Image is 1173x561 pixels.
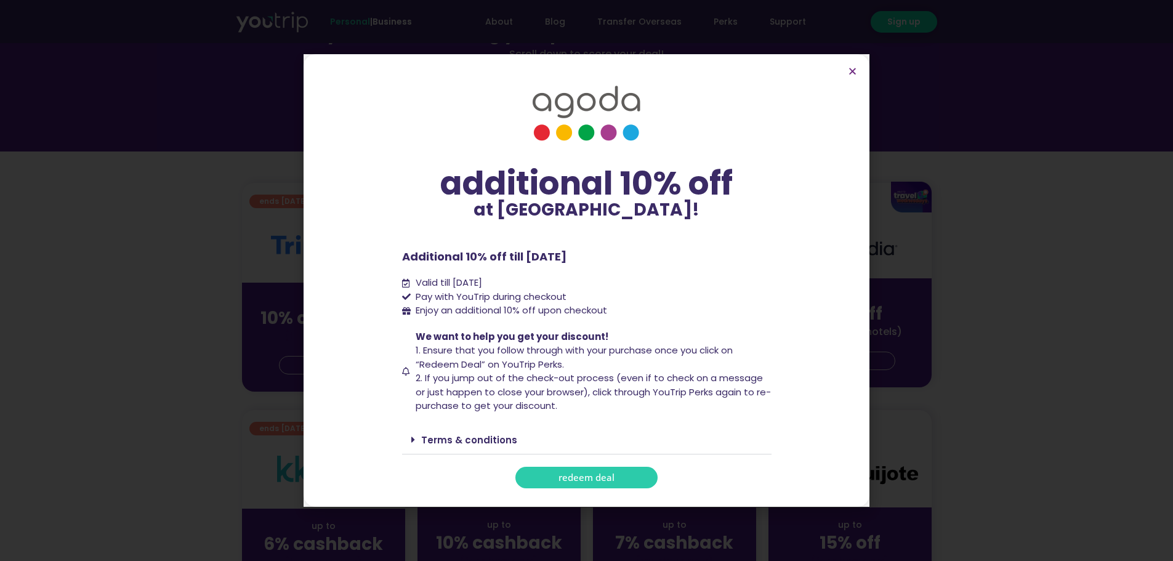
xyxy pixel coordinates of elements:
span: 1. Ensure that you follow through with your purchase once you click on “Redeem Deal” on YouTrip P... [416,344,733,371]
p: Additional 10% off till [DATE] [402,248,772,265]
span: Valid till [DATE] [413,276,482,290]
span: 2. If you jump out of the check-out process (even if to check on a message or just happen to clos... [416,371,771,412]
span: Enjoy an additional 10% off upon checkout [416,304,607,317]
div: Terms & conditions [402,426,772,454]
span: redeem deal [558,473,615,482]
span: We want to help you get your discount! [416,330,608,343]
a: redeem deal [515,467,658,488]
div: additional 10% off [402,166,772,201]
a: Close [848,67,857,76]
a: Terms & conditions [421,434,517,446]
p: at [GEOGRAPHIC_DATA]! [402,201,772,219]
span: Pay with YouTrip during checkout [413,290,566,304]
